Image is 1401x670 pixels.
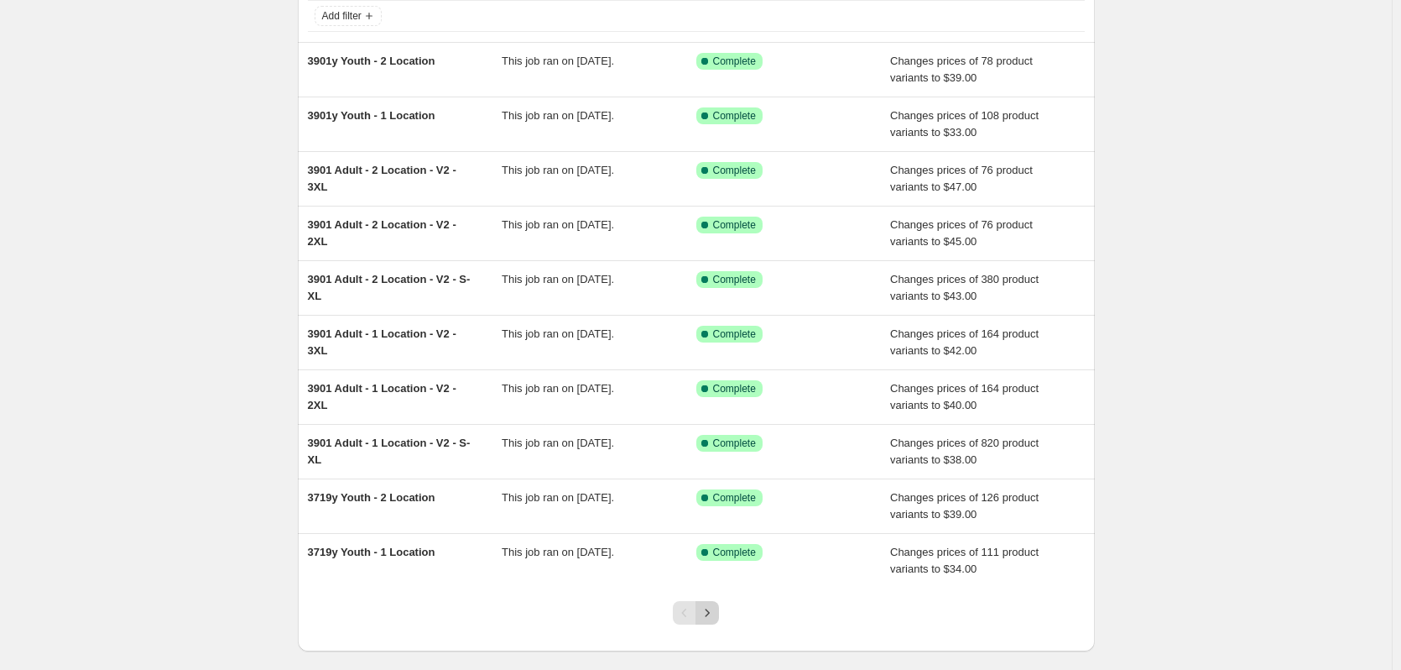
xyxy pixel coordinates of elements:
[890,273,1039,302] span: Changes prices of 380 product variants to $43.00
[502,164,614,176] span: This job ran on [DATE].
[673,601,719,625] nav: Pagination
[502,546,614,558] span: This job ran on [DATE].
[502,491,614,504] span: This job ran on [DATE].
[502,218,614,231] span: This job ran on [DATE].
[890,109,1039,139] span: Changes prices of 108 product variants to $33.00
[308,437,471,466] span: 3901 Adult - 1 Location - V2 - S-XL
[695,601,719,625] button: Next
[713,273,756,286] span: Complete
[502,437,614,449] span: This job ran on [DATE].
[308,382,456,411] span: 3901 Adult - 1 Location - V2 - 2XL
[890,382,1039,411] span: Changes prices of 164 product variants to $40.00
[890,218,1033,248] span: Changes prices of 76 product variants to $45.00
[308,546,435,558] span: 3719y Youth - 1 Location
[308,327,456,357] span: 3901 Adult - 1 Location - V2 - 3XL
[890,164,1033,193] span: Changes prices of 76 product variants to $47.00
[713,546,756,559] span: Complete
[890,546,1039,575] span: Changes prices of 111 product variants to $34.00
[308,55,435,67] span: 3901y Youth - 2 Location
[713,218,756,232] span: Complete
[890,55,1033,84] span: Changes prices of 78 product variants to $39.00
[713,382,756,395] span: Complete
[713,109,756,123] span: Complete
[713,55,756,68] span: Complete
[502,109,614,122] span: This job ran on [DATE].
[890,327,1039,357] span: Changes prices of 164 product variants to $42.00
[890,437,1039,466] span: Changes prices of 820 product variants to $38.00
[308,273,471,302] span: 3901 Adult - 2 Location - V2 - S-XL
[890,491,1039,521] span: Changes prices of 126 product variants to $39.00
[713,437,756,450] span: Complete
[308,491,435,504] span: 3719y Youth - 2 Location
[308,218,456,248] span: 3901 Adult - 2 Location - V2 - 2XL
[308,109,435,122] span: 3901y Youth - 1 Location
[502,327,614,340] span: This job ran on [DATE].
[713,491,756,505] span: Complete
[502,273,614,285] span: This job ran on [DATE].
[502,55,614,67] span: This job ran on [DATE].
[308,164,456,193] span: 3901 Adult - 2 Location - V2 - 3XL
[322,9,362,23] span: Add filter
[713,327,756,341] span: Complete
[315,6,382,26] button: Add filter
[502,382,614,395] span: This job ran on [DATE].
[713,164,756,177] span: Complete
